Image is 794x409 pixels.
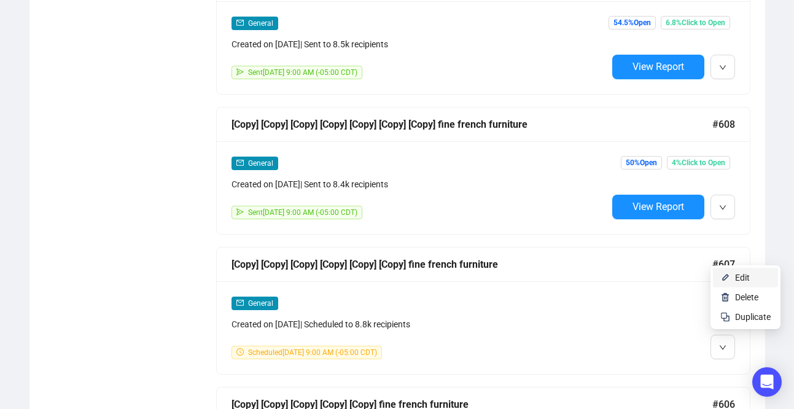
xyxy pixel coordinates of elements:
span: Delete [735,292,758,302]
img: svg+xml;base64,PHN2ZyB4bWxucz0iaHR0cDovL3d3dy53My5vcmcvMjAwMC9zdmciIHhtbG5zOnhsaW5rPSJodHRwOi8vd3... [720,273,730,282]
span: down [719,344,726,351]
span: View Report [632,201,684,212]
div: Created on [DATE] | Scheduled to 8.8k recipients [232,317,607,331]
span: clock-circle [236,348,244,356]
div: [Copy] [Copy] [Copy] [Copy] [Copy] [Copy] fine french furniture [232,257,712,272]
span: mail [236,159,244,166]
span: Sent [DATE] 9:00 AM (-05:00 CDT) [248,68,357,77]
button: View Report [612,55,704,79]
span: send [236,208,244,216]
a: [Copy] [Copy] [Copy] [Copy] [Copy] [Copy] fine french furniture#607mailGeneralCreated on [DATE]| ... [216,247,750,375]
span: Scheduled [DATE] 9:00 AM (-05:00 CDT) [248,348,377,357]
span: General [248,19,273,28]
span: 54.5% Open [609,16,656,29]
span: Duplicate [735,312,771,322]
span: mail [236,19,244,26]
span: mail [236,299,244,306]
a: [Copy] [Copy] [Copy] [Copy] [Copy] [Copy] [Copy] fine french furniture#608mailGeneralCreated on [... [216,107,750,235]
span: 4% Click to Open [667,156,730,169]
img: svg+xml;base64,PHN2ZyB4bWxucz0iaHR0cDovL3d3dy53My5vcmcvMjAwMC9zdmciIHdpZHRoPSIyNCIgaGVpZ2h0PSIyNC... [720,312,730,322]
span: send [236,68,244,76]
span: View Report [632,61,684,72]
img: svg+xml;base64,PHN2ZyB4bWxucz0iaHR0cDovL3d3dy53My5vcmcvMjAwMC9zdmciIHhtbG5zOnhsaW5rPSJodHRwOi8vd3... [720,292,730,302]
span: #608 [712,117,735,132]
div: Open Intercom Messenger [752,367,782,397]
span: down [719,204,726,211]
div: [Copy] [Copy] [Copy] [Copy] [Copy] [Copy] [Copy] fine french furniture [232,117,712,132]
span: 50% Open [621,156,662,169]
div: Created on [DATE] | Sent to 8.5k recipients [232,37,607,51]
span: down [719,64,726,71]
span: General [248,299,273,308]
span: 6.8% Click to Open [661,16,730,29]
span: Edit [735,273,750,282]
button: View Report [612,195,704,219]
span: General [248,159,273,168]
span: Sent [DATE] 9:00 AM (-05:00 CDT) [248,208,357,217]
div: Created on [DATE] | Sent to 8.4k recipients [232,177,607,191]
span: #607 [712,257,735,272]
